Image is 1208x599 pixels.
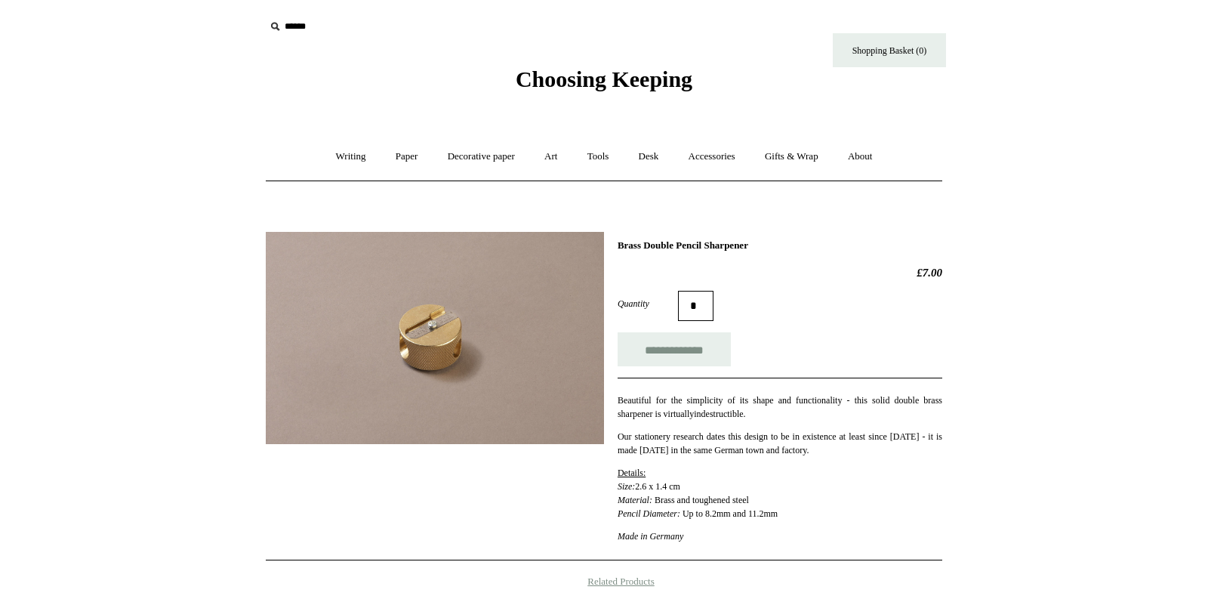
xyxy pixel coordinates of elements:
span: Details: [618,468,646,478]
span: Choosing Keeping [516,66,692,91]
em: Pencil Diameter: [618,508,683,519]
a: Writing [322,137,380,177]
a: Paper [382,137,432,177]
a: About [834,137,886,177]
em: Material: [618,495,655,505]
p: 2.6 x 1.4 cm [618,466,942,520]
a: Gifts & Wrap [751,137,832,177]
span: Up to 8.2mm and 11.2mm [683,508,778,519]
span: Brass and toughened steel [655,495,749,505]
a: Choosing Keeping [516,79,692,89]
img: Brass Double Pencil Sharpener [266,232,604,444]
h1: Brass Double Pencil Sharpener [618,239,942,252]
a: Shopping Basket (0) [833,33,946,67]
h2: £7.00 [618,266,942,279]
a: Accessories [675,137,749,177]
span: Our stationery research dates this design to be in existence at least since [DATE] - it is made [... [618,431,942,455]
em: Made in Germany [618,531,683,542]
a: Art [531,137,571,177]
a: Desk [625,137,673,177]
p: Beautiful for the simplicity of its shape and functionality - this solid double brass sharpener i... [618,394,942,421]
h4: Related Products [226,576,981,588]
label: Quantity [618,297,678,310]
span: indestructible. [694,409,745,419]
a: Decorative paper [434,137,528,177]
em: Size: [618,481,635,492]
a: Tools [574,137,623,177]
